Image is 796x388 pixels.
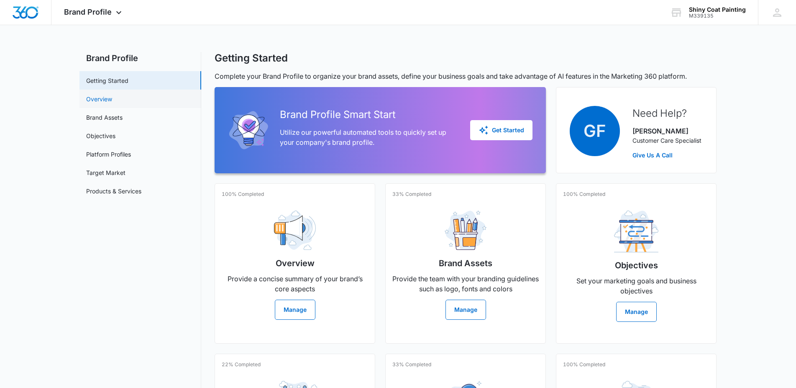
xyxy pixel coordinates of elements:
[689,6,746,13] div: account name
[615,259,658,272] h2: Objectives
[470,120,532,140] button: Get Started
[222,361,261,368] p: 22% Completed
[632,126,701,136] p: [PERSON_NAME]
[392,274,539,294] p: Provide the team with your branding guidelines such as logo, fonts and colors
[86,113,123,122] a: Brand Assets
[563,190,605,198] p: 100% Completed
[86,150,131,159] a: Platform Profiles
[392,361,431,368] p: 33% Completed
[563,361,605,368] p: 100% Completed
[86,131,115,140] a: Objectives
[439,257,492,270] h2: Brand Assets
[385,183,546,344] a: 33% CompletedBrand AssetsProvide the team with your branding guidelines such as logo, fonts and c...
[215,183,375,344] a: 100% CompletedOverviewProvide a concise summary of your brand’s core aspectsManage
[689,13,746,19] div: account id
[64,8,112,16] span: Brand Profile
[556,183,717,344] a: 100% CompletedObjectivesSet your marketing goals and business objectivesManage
[86,168,125,177] a: Target Market
[632,151,701,159] a: Give Us A Call
[86,76,128,85] a: Getting Started
[632,136,701,145] p: Customer Care Specialist
[215,52,288,64] h1: Getting Started
[570,106,620,156] span: GF
[280,127,457,147] p: Utilize our powerful automated tools to quickly set up your company's brand profile.
[616,302,657,322] button: Manage
[222,190,264,198] p: 100% Completed
[215,71,717,81] p: Complete your Brand Profile to organize your brand assets, define your business goals and take ad...
[275,300,315,320] button: Manage
[86,187,141,195] a: Products & Services
[392,190,431,198] p: 33% Completed
[79,52,201,64] h2: Brand Profile
[445,300,486,320] button: Manage
[86,95,112,103] a: Overview
[479,125,524,135] div: Get Started
[276,257,315,270] h2: Overview
[222,274,368,294] p: Provide a concise summary of your brand’s core aspects
[563,276,709,296] p: Set your marketing goals and business objectives
[280,107,457,122] h2: Brand Profile Smart Start
[632,106,701,121] h2: Need Help?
